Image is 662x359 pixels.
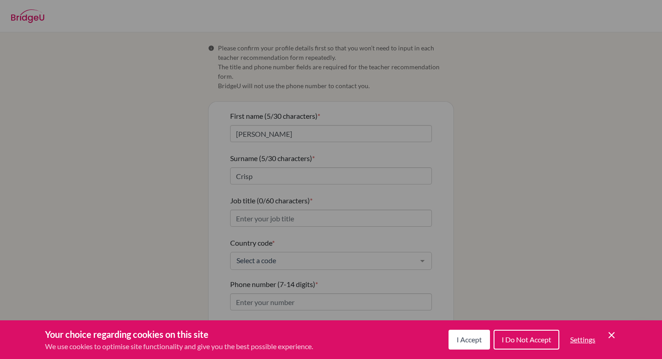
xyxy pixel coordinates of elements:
[45,328,313,341] h3: Your choice regarding cookies on this site
[606,330,617,341] button: Save and close
[449,330,490,350] button: I Accept
[45,341,313,352] p: We use cookies to optimise site functionality and give you the best possible experience.
[457,335,482,344] span: I Accept
[570,335,595,344] span: Settings
[563,331,603,349] button: Settings
[494,330,559,350] button: I Do Not Accept
[502,335,551,344] span: I Do Not Accept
